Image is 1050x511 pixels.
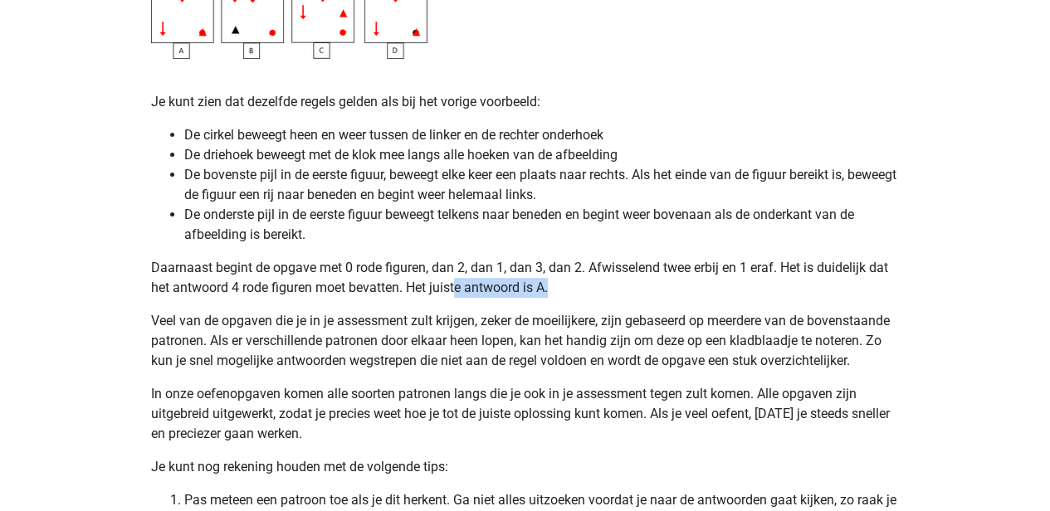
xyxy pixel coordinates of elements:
[184,165,900,205] li: De bovenste pijl in de eerste figuur, beweegt elke keer een plaats naar rechts. Als het einde van...
[151,92,900,112] p: Je kunt zien dat dezelfde regels gelden als bij het vorige voorbeeld:
[151,311,900,371] p: Veel van de opgaven die je in je assessment zult krijgen, zeker de moeilijkere, zijn gebaseerd op...
[151,258,900,298] p: Daarnaast begint de opgave met 0 rode figuren, dan 2, dan 1, dan 3, dan 2. Afwisselend twee erbij...
[184,145,900,165] li: De driehoek beweegt met de klok mee langs alle hoeken van de afbeelding
[184,205,900,245] li: De onderste pijl in de eerste figuur beweegt telkens naar beneden en begint weer bovenaan als de ...
[151,384,900,444] p: In onze oefenopgaven komen alle soorten patronen langs die je ook in je assessment tegen zult kom...
[184,125,900,145] li: De cirkel beweegt heen en weer tussen de linker en de rechter onderhoek
[151,457,900,477] p: Je kunt nog rekening houden met de volgende tips:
